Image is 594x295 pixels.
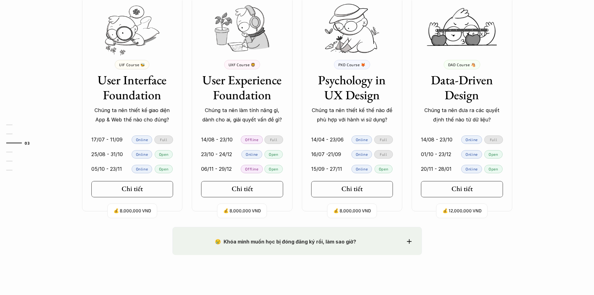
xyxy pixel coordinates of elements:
[380,137,387,142] p: Full
[466,167,478,171] p: Online
[311,72,393,102] h3: Psychology in UX Design
[311,150,341,159] p: 16/07 -21/09
[201,150,232,159] p: 23/10 - 24/12
[356,152,368,156] p: Online
[245,167,258,171] p: Offline
[113,207,151,215] p: 💰 8,000,000 VND
[452,185,473,193] h5: Chi tiết
[466,152,478,156] p: Online
[119,62,145,67] p: UIF Course 🐝
[421,135,452,144] p: 14/08 - 23/10
[421,106,503,125] p: Chúng ta nên đưa ra các quyết định thế nào từ dữ liệu?
[442,207,481,215] p: 💰 12,000,000 VND
[490,137,497,142] p: Full
[91,164,122,174] p: 05/10 - 23/11
[232,185,253,193] h5: Chi tiết
[380,152,387,156] p: Full
[159,167,168,171] p: Open
[379,167,388,171] p: Open
[269,167,278,171] p: Open
[421,72,503,102] h3: Data-Driven Design
[91,135,123,144] p: 17/07 - 11/09
[421,150,451,159] p: 01/10 - 23/12
[270,137,277,142] p: Full
[448,62,476,67] p: DAD Course 🐴
[201,106,283,125] p: Chúng ta nên làm tính năng gì, dành cho ai, giải quyết vấn đề gì?
[136,167,148,171] p: Online
[245,137,258,142] p: Offline
[136,137,148,142] p: Online
[122,185,143,193] h5: Chi tiết
[421,164,452,174] p: 20/11 - 28/01
[466,137,478,142] p: Online
[201,72,283,102] h3: User Experience Foundation
[201,135,233,144] p: 14/08 - 23/10
[215,238,356,245] strong: 😢 Khóa mình muốn học bị đóng đăng ký rồi, làm sao giờ?
[269,152,278,156] p: Open
[489,167,498,171] p: Open
[201,164,232,174] p: 06/11 - 29/12
[223,207,261,215] p: 💰 8,000,000 VND
[311,135,344,144] p: 14/04 - 23/06
[338,62,366,67] p: PXD Course 🦊
[333,207,371,215] p: 💰 8,000,000 VND
[25,141,30,145] strong: 03
[489,152,498,156] p: Open
[201,181,283,197] a: Chi tiết
[311,106,393,125] p: Chúng ta nên thiết kế thế nào để phù hợp với hành vi sử dụng?
[91,106,173,125] p: Chúng ta nên thiết kế giao diện App & Web thế nào cho đúng?
[160,137,167,142] p: Full
[421,181,503,197] a: Chi tiết
[159,152,168,156] p: Open
[6,139,36,147] a: 03
[341,185,363,193] h5: Chi tiết
[136,152,148,156] p: Online
[311,164,342,174] p: 15/09 - 27/11
[246,152,258,156] p: Online
[229,62,256,67] p: UXF Course 🦁
[91,181,173,197] a: Chi tiết
[356,137,368,142] p: Online
[356,167,368,171] p: Online
[91,150,123,159] p: 25/08 - 31/10
[311,181,393,197] a: Chi tiết
[91,72,173,102] h3: User Interface Foundation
